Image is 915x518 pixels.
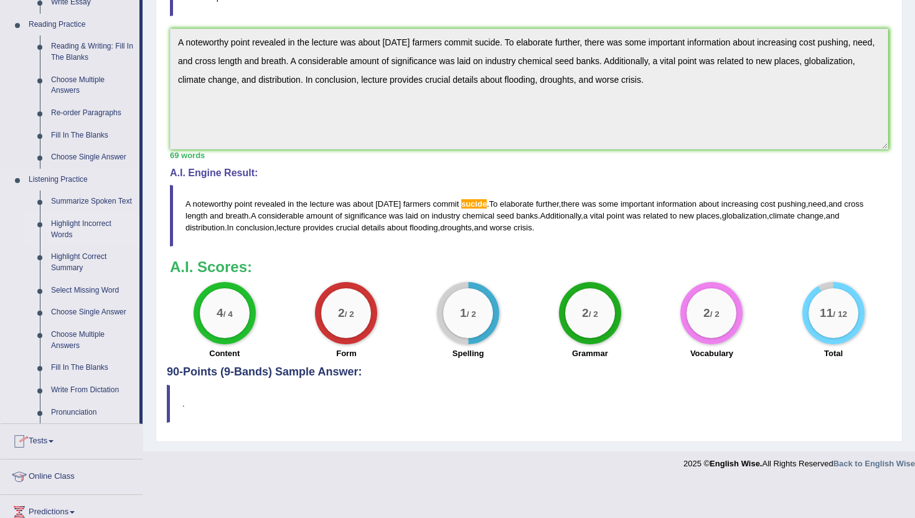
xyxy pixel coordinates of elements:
label: Total [824,347,843,359]
span: revealed [255,199,286,209]
span: provides [303,223,334,232]
small: / 2 [710,309,720,319]
span: about [699,199,720,209]
small: / 2 [345,309,354,319]
span: further [536,199,559,209]
big: 2 [582,306,589,319]
span: farmers [403,199,431,209]
span: lecture [276,223,301,232]
a: Fill In The Blanks [45,357,139,379]
span: globalization [722,211,767,220]
small: / 2 [467,309,476,319]
big: 11 [820,306,833,319]
span: important [621,199,654,209]
span: to [670,211,677,220]
small: / 2 [589,309,598,319]
span: point [235,199,252,209]
span: To [489,199,498,209]
span: crisis [514,223,532,232]
span: droughts [440,223,472,232]
a: Highlight Correct Summary [45,246,139,279]
span: change [797,211,823,220]
span: was [626,211,640,220]
span: information [657,199,697,209]
span: chemical [462,211,494,220]
span: the [296,199,307,209]
span: In [227,223,234,232]
h4: A.I. Engine Result: [170,167,888,179]
span: pushing [777,199,806,209]
span: of [335,211,342,220]
a: Choose Single Answer [45,146,139,169]
div: 69 words [170,149,888,161]
span: worse [490,223,512,232]
span: and [210,211,223,220]
span: on [420,211,429,220]
span: Possible spelling mistake found. (did you mean: suicide) [461,199,487,209]
span: and [826,211,840,220]
span: cost [761,199,776,209]
label: Vocabulary [690,347,733,359]
a: Choose Single Answer [45,301,139,324]
span: banks [516,211,538,220]
span: commit [433,199,459,209]
span: industry [432,211,461,220]
span: was [336,199,350,209]
small: / 4 [223,309,233,319]
big: 2 [704,306,711,319]
a: Listening Practice [23,169,139,191]
a: Choose Multiple Answers [45,324,139,357]
span: was [582,199,596,209]
span: a [583,211,588,220]
a: Re-order Paragraphs [45,102,139,125]
blockquote: . [167,385,891,423]
span: breath [225,211,248,220]
big: 1 [460,306,467,319]
span: was [389,211,403,220]
a: Fill In The Blanks [45,125,139,147]
a: Reading & Writing: Fill In The Blanks [45,35,139,68]
span: Additionally [540,211,581,220]
span: and [474,223,487,232]
span: about [353,199,373,209]
span: considerable [258,211,304,220]
label: Form [336,347,357,359]
span: details [362,223,385,232]
a: Back to English Wise [833,459,915,468]
span: need [808,199,826,209]
label: Content [209,347,240,359]
label: Spelling [453,347,484,359]
a: Highlight Incorrect Words [45,213,139,246]
span: crucial [335,223,359,232]
span: flooding [410,223,438,232]
div: 2025 © All Rights Reserved [683,451,915,469]
label: Grammar [572,347,608,359]
span: amount [306,211,333,220]
span: there [561,199,579,209]
span: vital [590,211,604,220]
big: 2 [339,306,345,319]
a: Reading Practice [23,14,139,36]
big: 4 [217,306,223,319]
a: Select Missing Word [45,280,139,302]
span: conclusion [236,223,274,232]
span: and [828,199,842,209]
span: significance [344,211,387,220]
span: lecture [310,199,334,209]
span: laid [406,211,418,220]
a: Tests [1,424,143,455]
a: Choose Multiple Answers [45,69,139,102]
small: / 12 [833,309,847,319]
span: length [185,211,207,220]
span: places [696,211,720,220]
span: distribution [185,223,225,232]
a: Summarize Spoken Text [45,191,139,213]
span: point [607,211,624,220]
span: seed [497,211,514,220]
a: Pronunciation [45,402,139,424]
a: Write From Dictation [45,379,139,402]
span: A [251,211,256,220]
b: A.I. Scores: [170,258,252,275]
span: noteworthy [193,199,233,209]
